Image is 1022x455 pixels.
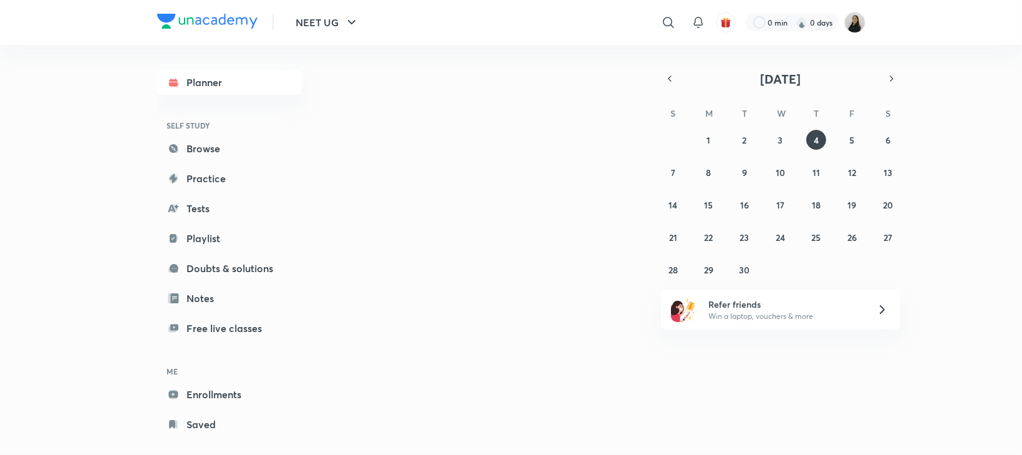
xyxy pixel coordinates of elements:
[814,134,819,146] abbr: September 4, 2025
[884,232,892,243] abbr: September 27, 2025
[706,107,713,119] abbr: Monday
[849,107,854,119] abbr: Friday
[806,195,826,215] button: September 18, 2025
[735,130,754,150] button: September 2, 2025
[671,297,696,322] img: referral
[885,134,890,146] abbr: September 6, 2025
[663,227,683,247] button: September 21, 2025
[812,167,820,179] abbr: September 11, 2025
[157,14,258,29] img: Company Logo
[157,136,302,161] a: Browse
[706,167,711,179] abbr: September 8, 2025
[778,134,783,146] abbr: September 3, 2025
[157,382,302,407] a: Enrollments
[699,195,719,215] button: September 15, 2025
[669,232,677,243] abbr: September 21, 2025
[842,130,862,150] button: September 5, 2025
[878,227,898,247] button: September 27, 2025
[740,264,750,276] abbr: September 30, 2025
[699,260,719,280] button: September 29, 2025
[289,10,367,35] button: NEET UG
[743,134,747,146] abbr: September 2, 2025
[806,162,826,182] button: September 11, 2025
[740,199,749,211] abbr: September 16, 2025
[157,316,302,341] a: Free live classes
[806,130,826,150] button: September 4, 2025
[844,12,865,33] img: Manisha Gaur
[707,134,711,146] abbr: September 1, 2025
[811,232,821,243] abbr: September 25, 2025
[699,162,719,182] button: September 8, 2025
[760,71,801,87] span: [DATE]
[847,232,857,243] abbr: September 26, 2025
[849,134,854,146] abbr: September 5, 2025
[157,226,302,251] a: Playlist
[812,199,821,211] abbr: September 18, 2025
[776,167,785,179] abbr: September 10, 2025
[668,264,678,276] abbr: September 28, 2025
[776,232,785,243] abbr: September 24, 2025
[716,12,736,32] button: avatar
[842,227,862,247] button: September 26, 2025
[777,107,786,119] abbr: Wednesday
[842,195,862,215] button: September 19, 2025
[157,256,302,281] a: Doubts & solutions
[663,162,683,182] button: September 7, 2025
[663,195,683,215] button: September 14, 2025
[796,16,808,29] img: streak
[157,361,302,382] h6: ME
[776,199,784,211] abbr: September 17, 2025
[705,232,713,243] abbr: September 22, 2025
[705,199,713,211] abbr: September 15, 2025
[157,115,302,136] h6: SELF STUDY
[742,167,747,179] abbr: September 9, 2025
[770,195,790,215] button: September 17, 2025
[770,227,790,247] button: September 24, 2025
[806,227,826,247] button: September 25, 2025
[671,167,675,179] abbr: September 7, 2025
[670,107,675,119] abbr: Sunday
[663,260,683,280] button: September 28, 2025
[842,162,862,182] button: September 12, 2025
[885,107,890,119] abbr: Saturday
[883,199,893,211] abbr: September 20, 2025
[814,107,819,119] abbr: Thursday
[770,162,790,182] button: September 10, 2025
[157,286,302,311] a: Notes
[699,130,719,150] button: September 1, 2025
[735,162,754,182] button: September 9, 2025
[157,14,258,32] a: Company Logo
[708,311,862,322] p: Win a laptop, vouchers & more
[740,232,750,243] abbr: September 23, 2025
[770,130,790,150] button: September 3, 2025
[848,167,856,179] abbr: September 12, 2025
[678,70,883,87] button: [DATE]
[735,227,754,247] button: September 23, 2025
[878,130,898,150] button: September 6, 2025
[735,260,754,280] button: September 30, 2025
[878,162,898,182] button: September 13, 2025
[735,195,754,215] button: September 16, 2025
[720,17,731,28] img: avatar
[704,264,713,276] abbr: September 29, 2025
[157,412,302,437] a: Saved
[157,70,302,95] a: Planner
[699,227,719,247] button: September 22, 2025
[708,298,862,311] h6: Refer friends
[157,166,302,191] a: Practice
[668,199,677,211] abbr: September 14, 2025
[742,107,747,119] abbr: Tuesday
[878,195,898,215] button: September 20, 2025
[884,167,892,179] abbr: September 13, 2025
[157,196,302,221] a: Tests
[847,199,856,211] abbr: September 19, 2025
